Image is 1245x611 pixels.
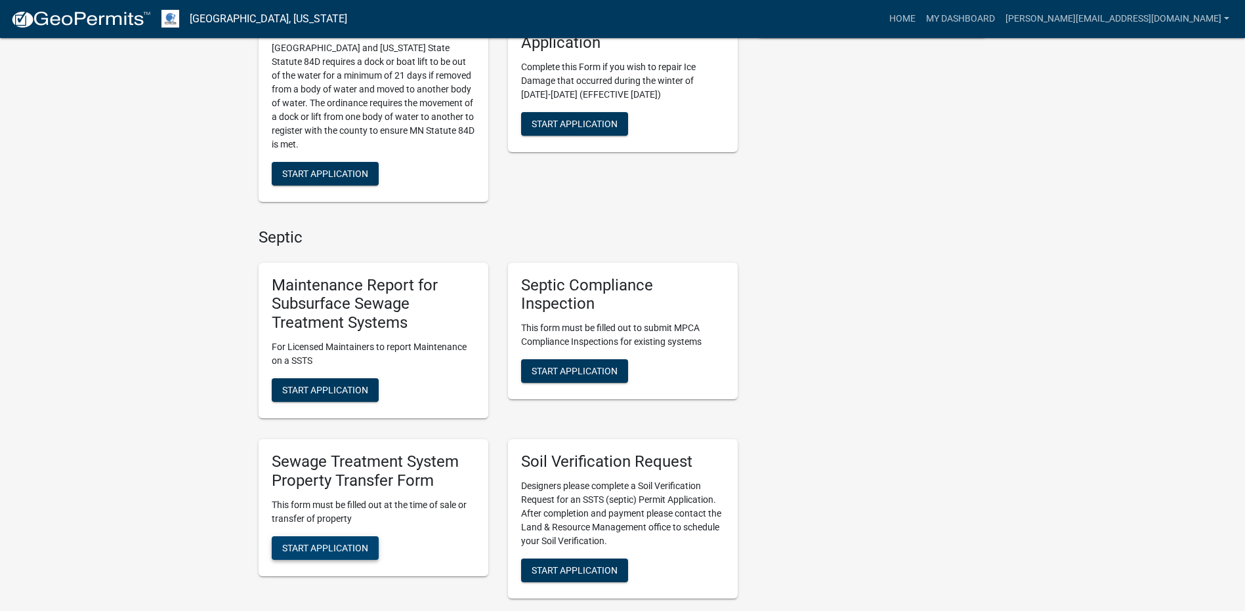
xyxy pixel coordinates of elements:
h5: Soil Verification Request [521,452,725,471]
h4: Septic [259,228,738,247]
button: Start Application [272,162,379,186]
h5: Sewage Treatment System Property Transfer Form [272,452,475,490]
span: Start Application [532,366,618,376]
button: Start Application [272,378,379,402]
a: [GEOGRAPHIC_DATA], [US_STATE] [190,8,347,30]
button: Start Application [521,559,628,582]
span: Start Application [532,118,618,128]
span: Start Application [282,385,368,395]
p: Designers please complete a Soil Verification Request for an SSTS (septic) Permit Application. Af... [521,479,725,548]
p: [GEOGRAPHIC_DATA] and [US_STATE] State Statute 84D requires a dock or boat lift to be out of the ... [272,41,475,151]
img: Otter Tail County, Minnesota [161,10,179,28]
button: Start Application [521,359,628,383]
p: For Licensed Maintainers to report Maintenance on a SSTS [272,340,475,368]
h5: Septic Compliance Inspection [521,276,725,314]
span: Start Application [282,168,368,178]
p: This form must be filled out at the time of sale or transfer of property [272,498,475,526]
span: Start Application [282,542,368,553]
h5: Maintenance Report for Subsurface Sewage Treatment Systems [272,276,475,332]
button: Start Application [521,112,628,136]
a: [PERSON_NAME][EMAIL_ADDRESS][DOMAIN_NAME] [1000,7,1234,31]
p: Complete this Form if you wish to repair Ice Damage that occurred during the winter of [DATE]-[DA... [521,60,725,102]
span: Start Application [532,564,618,575]
a: Home [884,7,921,31]
p: This form must be filled out to submit MPCA Compliance Inspections for existing systems [521,321,725,349]
a: My Dashboard [921,7,1000,31]
button: Start Application [272,536,379,560]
